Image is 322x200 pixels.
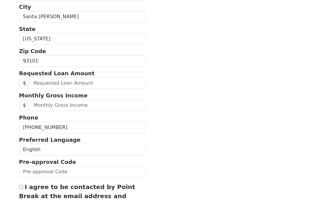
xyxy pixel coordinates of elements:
strong: State [19,26,36,32]
input: (___) ___-____ [19,122,146,133]
span: $ [19,100,30,111]
input: Pre-approval Code [19,166,146,178]
strong: Pre-approval Code [19,159,76,165]
strong: Preferred Language [19,137,81,143]
span: $ [19,77,30,89]
input: Monthly Gross Income [30,100,146,111]
strong: City [19,4,31,10]
p: Monthly Gross Income [19,91,146,100]
strong: Zip Code [19,48,46,54]
input: Zip Code [19,55,146,67]
strong: Phone [19,114,38,121]
input: City [19,11,146,22]
strong: Requested Loan Amount [19,70,95,76]
input: Requested Loan Amount [30,77,146,89]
